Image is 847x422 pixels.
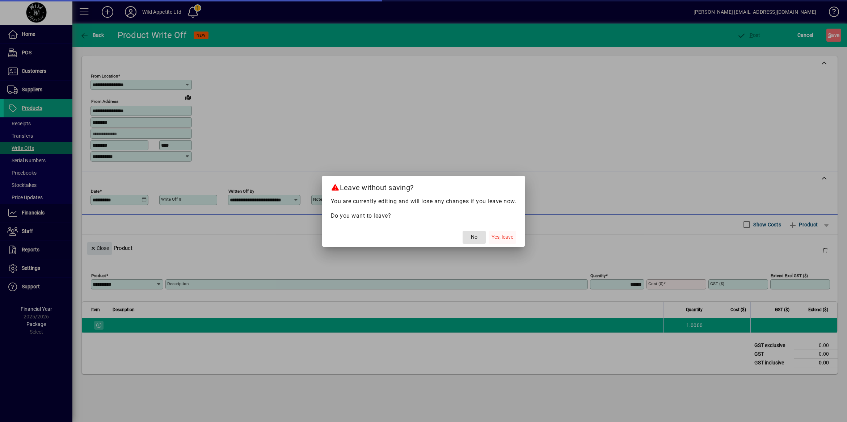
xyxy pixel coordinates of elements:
[492,233,513,241] span: Yes, leave
[322,176,525,197] h2: Leave without saving?
[463,231,486,244] button: No
[471,233,477,241] span: No
[331,197,517,206] p: You are currently editing and will lose any changes if you leave now.
[489,231,516,244] button: Yes, leave
[331,212,517,220] p: Do you want to leave?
